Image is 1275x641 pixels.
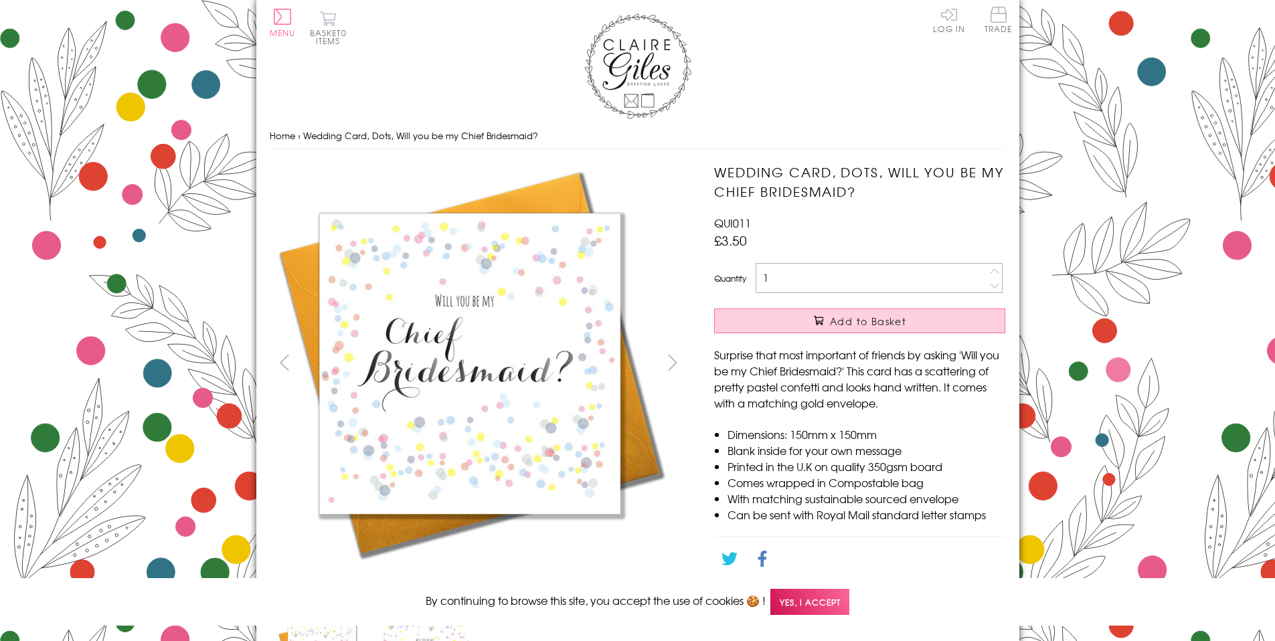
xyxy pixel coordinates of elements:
li: Printed in the U.K on quality 350gsm board [728,458,1005,474]
p: Surprise that most important of friends by asking 'Will you be my Chief Bridesmaid?' This card ha... [714,347,1005,411]
button: Basket0 items [310,11,347,45]
label: Quantity [714,272,746,284]
span: › [298,129,301,142]
a: Trade [985,7,1013,35]
span: Add to Basket [830,314,906,328]
li: With matching sustainable sourced envelope [728,490,1005,507]
span: £3.50 [714,231,747,250]
span: 0 items [316,27,347,47]
li: Comes wrapped in Compostable bag [728,474,1005,490]
nav: breadcrumbs [270,122,1006,150]
li: Blank inside for your own message [728,442,1005,458]
span: Menu [270,27,296,39]
a: Log In [933,7,965,33]
button: prev [270,347,300,377]
span: Trade [985,7,1013,33]
span: Wedding Card, Dots, Will you be my Chief Bridesmaid? [303,129,538,142]
a: Home [270,129,295,142]
img: Claire Giles Greetings Cards [584,13,691,119]
h1: Wedding Card, Dots, Will you be my Chief Bridesmaid? [714,163,1005,201]
button: next [657,347,687,377]
span: QUI011 [714,215,751,231]
li: Can be sent with Royal Mail standard letter stamps [728,507,1005,523]
img: Wedding Card, Dots, Will you be my Chief Bridesmaid? [270,163,671,564]
li: Dimensions: 150mm x 150mm [728,426,1005,442]
span: Yes, I accept [770,589,849,615]
button: Menu [270,9,296,37]
button: Add to Basket [714,308,1005,333]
